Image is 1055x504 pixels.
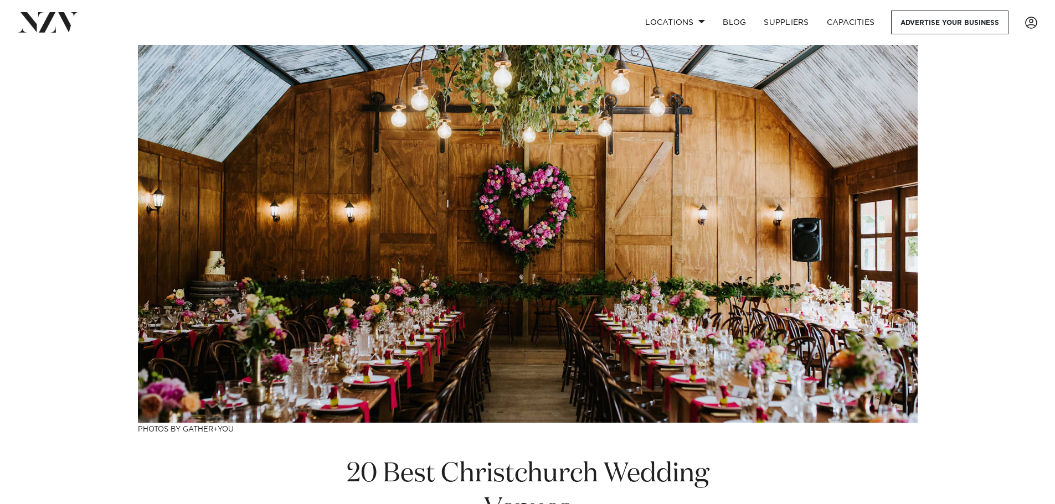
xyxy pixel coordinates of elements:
[138,45,918,423] img: 20 Best Christchurch Wedding Venues
[138,423,918,434] h3: Photos by Gather+You
[818,11,884,34] a: Capacities
[18,12,78,32] img: nzv-logo.png
[755,11,817,34] a: SUPPLIERS
[714,11,755,34] a: BLOG
[636,11,714,34] a: Locations
[891,11,1008,34] a: Advertise your business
